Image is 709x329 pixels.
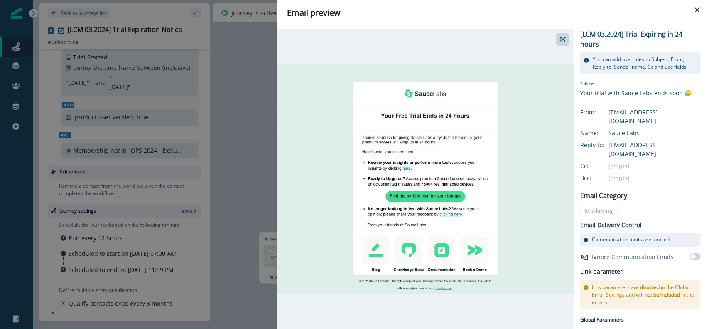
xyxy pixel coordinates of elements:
div: Your trial with Sauce Labs ends soon 😥 [580,89,692,97]
img: email asset unavailable [277,64,574,294]
p: Subject [580,81,692,89]
p: You can add overrides to Subject, From, Reply-to, Sender name, Cc and Bcc fields [593,56,697,71]
div: Name: [580,129,622,137]
span: disabled [640,284,660,291]
p: Link parameters are in the Global Email Settings and will in the emails. [592,284,697,306]
p: [LCM 03.2024] Trial Expiring in 24 hours [580,29,701,49]
div: Bcc: [580,173,622,182]
div: Sauce Labs [608,129,701,137]
span: not be included [645,291,680,298]
div: (empty) [608,161,701,170]
button: Close [691,3,704,17]
div: [EMAIL_ADDRESS][DOMAIN_NAME] [608,141,701,158]
div: (empty) [608,173,701,182]
div: Cc: [580,161,622,170]
div: From: [580,108,622,116]
div: Reply to: [580,141,622,149]
h2: Link parameter [580,267,623,277]
p: Global Parameters [580,314,624,324]
div: Email preview [287,7,699,19]
div: [EMAIL_ADDRESS][DOMAIN_NAME] [608,108,701,125]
